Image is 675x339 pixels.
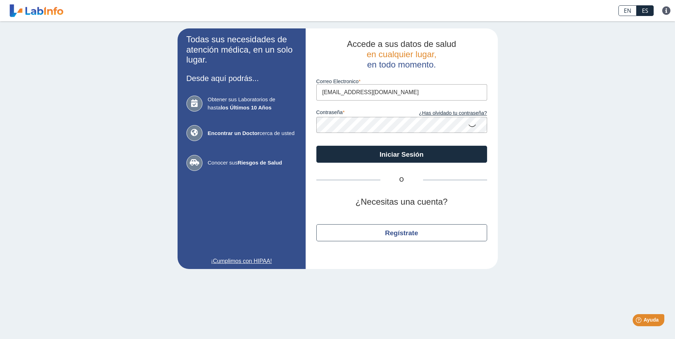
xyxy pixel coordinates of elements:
[316,79,487,84] label: Correo Electronico
[221,104,271,111] b: los Últimos 10 Años
[316,224,487,241] button: Regístrate
[316,109,402,117] label: contraseña
[316,197,487,207] h2: ¿Necesitas una cuenta?
[637,5,654,16] a: ES
[366,49,436,59] span: en cualquier lugar,
[380,176,423,184] span: O
[367,60,436,69] span: en todo momento.
[347,39,456,49] span: Accede a sus datos de salud
[402,109,487,117] a: ¿Has olvidado tu contraseña?
[208,159,297,167] span: Conocer sus
[186,34,297,65] h2: Todas sus necesidades de atención médica, en un solo lugar.
[612,311,667,331] iframe: Help widget launcher
[208,129,297,138] span: cerca de usted
[238,160,282,166] b: Riesgos de Salud
[618,5,637,16] a: EN
[316,146,487,163] button: Iniciar Sesión
[186,257,297,265] a: ¡Cumplimos con HIPAA!
[208,96,297,112] span: Obtener sus Laboratorios de hasta
[186,74,297,83] h3: Desde aquí podrás...
[208,130,260,136] b: Encontrar un Doctor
